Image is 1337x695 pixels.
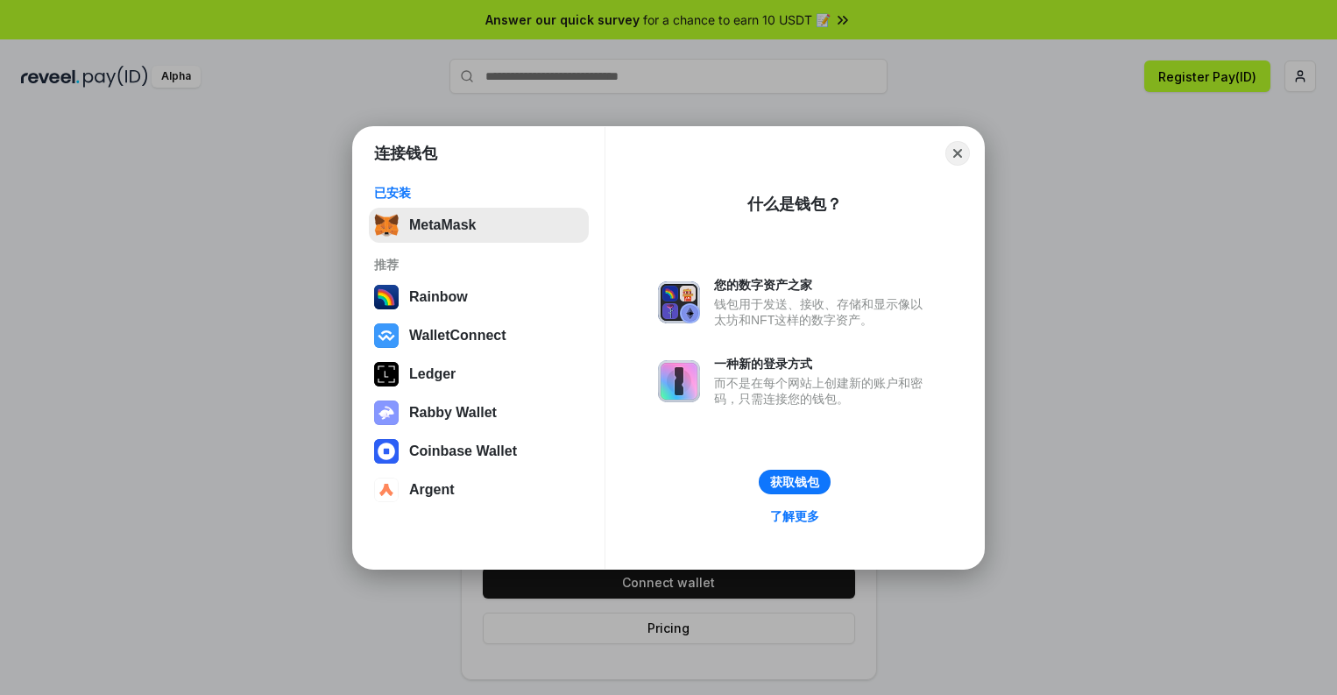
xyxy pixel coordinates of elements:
div: MetaMask [409,217,476,233]
button: Argent [369,472,589,507]
button: Close [945,141,970,166]
img: svg+xml,%3Csvg%20width%3D%2228%22%20height%3D%2228%22%20viewBox%3D%220%200%2028%2028%22%20fill%3D... [374,478,399,502]
button: Ledger [369,357,589,392]
div: Ledger [409,366,456,382]
div: WalletConnect [409,328,506,344]
img: svg+xml,%3Csvg%20width%3D%2228%22%20height%3D%2228%22%20viewBox%3D%220%200%2028%2028%22%20fill%3D... [374,439,399,464]
div: 钱包用于发送、接收、存储和显示像以太坊和NFT这样的数字资产。 [714,296,931,328]
div: 什么是钱包？ [747,194,842,215]
div: 推荐 [374,257,584,273]
div: 了解更多 [770,508,819,524]
button: Rabby Wallet [369,395,589,430]
div: Rabby Wallet [409,405,497,421]
div: 获取钱包 [770,474,819,490]
img: svg+xml,%3Csvg%20fill%3D%22none%22%20height%3D%2233%22%20viewBox%3D%220%200%2035%2033%22%20width%... [374,213,399,238]
img: svg+xml,%3Csvg%20width%3D%2228%22%20height%3D%2228%22%20viewBox%3D%220%200%2028%2028%22%20fill%3D... [374,323,399,348]
h1: 连接钱包 [374,143,437,164]
button: 获取钱包 [759,470,831,494]
div: 而不是在每个网站上创建新的账户和密码，只需连接您的钱包。 [714,375,931,407]
img: svg+xml,%3Csvg%20xmlns%3D%22http%3A%2F%2Fwww.w3.org%2F2000%2Fsvg%22%20width%3D%2228%22%20height%3... [374,362,399,387]
img: svg+xml,%3Csvg%20width%3D%22120%22%20height%3D%22120%22%20viewBox%3D%220%200%20120%20120%22%20fil... [374,285,399,309]
button: MetaMask [369,208,589,243]
img: svg+xml,%3Csvg%20xmlns%3D%22http%3A%2F%2Fwww.w3.org%2F2000%2Fsvg%22%20fill%3D%22none%22%20viewBox... [658,281,700,323]
div: Coinbase Wallet [409,443,517,459]
a: 了解更多 [760,505,830,528]
button: WalletConnect [369,318,589,353]
img: svg+xml,%3Csvg%20xmlns%3D%22http%3A%2F%2Fwww.w3.org%2F2000%2Fsvg%22%20fill%3D%22none%22%20viewBox... [374,401,399,425]
div: 已安装 [374,185,584,201]
div: Rainbow [409,289,468,305]
img: svg+xml,%3Csvg%20xmlns%3D%22http%3A%2F%2Fwww.w3.org%2F2000%2Fsvg%22%20fill%3D%22none%22%20viewBox... [658,360,700,402]
button: Coinbase Wallet [369,434,589,469]
div: 您的数字资产之家 [714,277,931,293]
div: 一种新的登录方式 [714,356,931,372]
div: Argent [409,482,455,498]
button: Rainbow [369,280,589,315]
